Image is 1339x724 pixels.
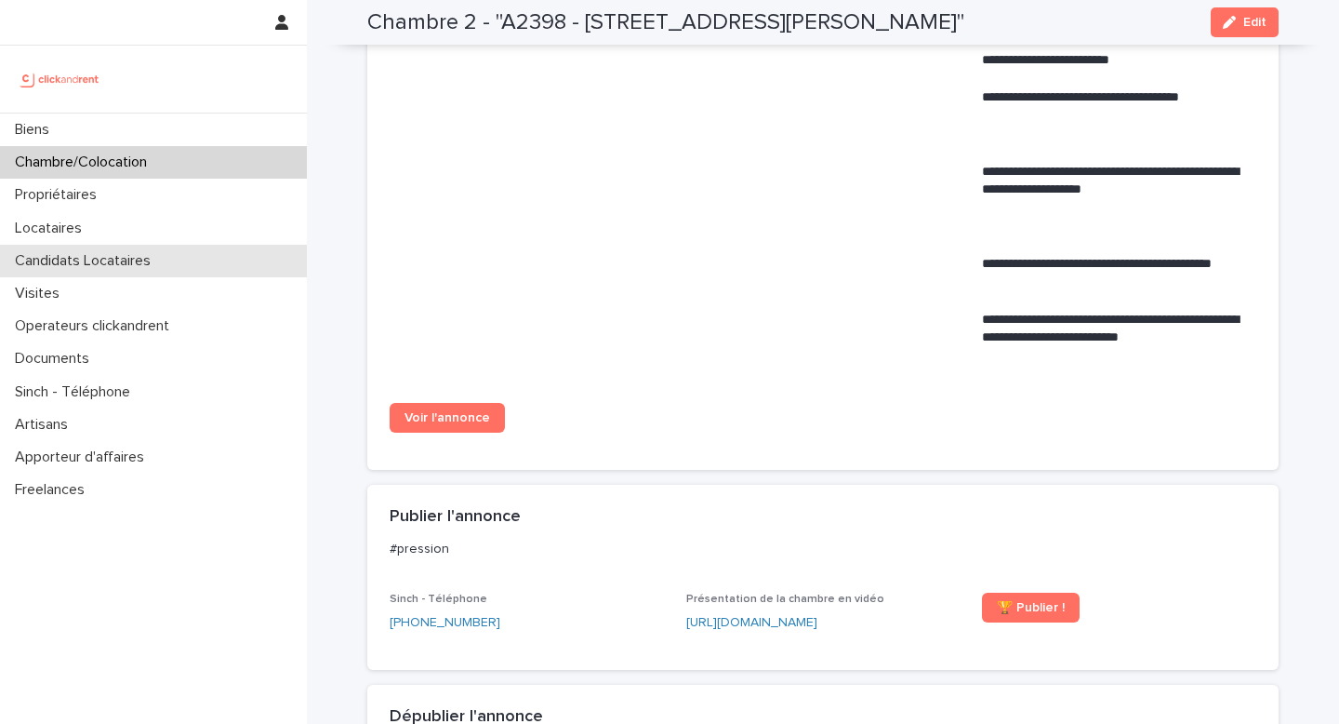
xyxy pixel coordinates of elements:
[686,594,884,605] span: Présentation de la chambre en vidéo
[390,613,500,633] a: [PHONE_NUMBER]
[404,411,490,424] span: Voir l'annonce
[686,616,817,629] a: [URL][DOMAIN_NAME]
[7,383,145,401] p: Sinch - Téléphone
[390,403,505,433] a: Voir l'annonce
[7,154,162,171] p: Chambre/Colocation
[982,593,1080,623] a: 🏆 Publier !
[390,616,500,629] ringoverc2c-84e06f14122c: Call with Ringover
[390,594,487,605] span: Sinch - Téléphone
[1211,7,1279,37] button: Edit
[390,541,1249,557] p: #pression
[390,616,500,629] ringoverc2c-number-84e06f14122c: [PHONE_NUMBER]
[15,60,105,98] img: UCB0brd3T0yccxBKYDjQ
[7,186,112,204] p: Propriétaires
[390,507,521,528] h2: Publier l'annonce
[997,601,1065,614] span: 🏆 Publier !
[7,416,83,434] p: Artisans
[7,252,166,270] p: Candidats Locataires
[7,220,97,237] p: Locataires
[7,121,64,139] p: Biens
[1243,16,1266,29] span: Edit
[7,285,74,302] p: Visites
[7,317,184,335] p: Operateurs clickandrent
[7,481,99,499] p: Freelances
[7,350,104,368] p: Documents
[7,449,159,466] p: Apporteur d'affaires
[367,9,964,36] h2: Chambre 2 - "A2398 - [STREET_ADDRESS][PERSON_NAME]"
